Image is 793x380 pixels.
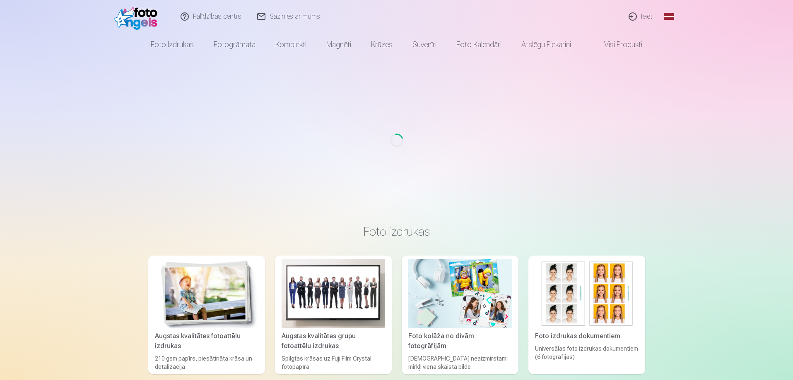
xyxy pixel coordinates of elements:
div: [DEMOGRAPHIC_DATA] neaizmirstami mirkļi vienā skaistā bildē [405,354,515,371]
div: 210 gsm papīrs, piesātināta krāsa un detalizācija [152,354,262,371]
img: Augstas kvalitātes grupu fotoattēlu izdrukas [282,259,385,328]
a: Augstas kvalitātes fotoattēlu izdrukasAugstas kvalitātes fotoattēlu izdrukas210 gsm papīrs, piesā... [148,256,265,374]
a: Foto kolāža no divām fotogrāfijāmFoto kolāža no divām fotogrāfijām[DEMOGRAPHIC_DATA] neaizmirstam... [402,256,518,374]
a: Krūzes [361,33,403,56]
div: Universālas foto izdrukas dokumentiem (6 fotogrāfijas) [532,344,642,371]
img: Foto kolāža no divām fotogrāfijām [408,259,512,328]
div: Augstas kvalitātes grupu fotoattēlu izdrukas [278,331,388,351]
a: Atslēgu piekariņi [511,33,581,56]
a: Magnēti [316,33,361,56]
img: Augstas kvalitātes fotoattēlu izdrukas [155,259,258,328]
div: Augstas kvalitātes fotoattēlu izdrukas [152,331,262,351]
a: Foto kalendāri [446,33,511,56]
div: Spilgtas krāsas uz Fuji Film Crystal fotopapīra [278,354,388,371]
a: Foto izdrukas [141,33,204,56]
img: Foto izdrukas dokumentiem [535,259,639,328]
h3: Foto izdrukas [155,224,639,239]
a: Visi produkti [581,33,652,56]
a: Foto izdrukas dokumentiemFoto izdrukas dokumentiemUniversālas foto izdrukas dokumentiem (6 fotogr... [528,256,645,374]
div: Foto izdrukas dokumentiem [532,331,642,341]
a: Suvenīri [403,33,446,56]
a: Fotogrāmata [204,33,265,56]
img: /fa1 [114,3,162,30]
a: Komplekti [265,33,316,56]
a: Augstas kvalitātes grupu fotoattēlu izdrukasAugstas kvalitātes grupu fotoattēlu izdrukasSpilgtas ... [275,256,392,374]
div: Foto kolāža no divām fotogrāfijām [405,331,515,351]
